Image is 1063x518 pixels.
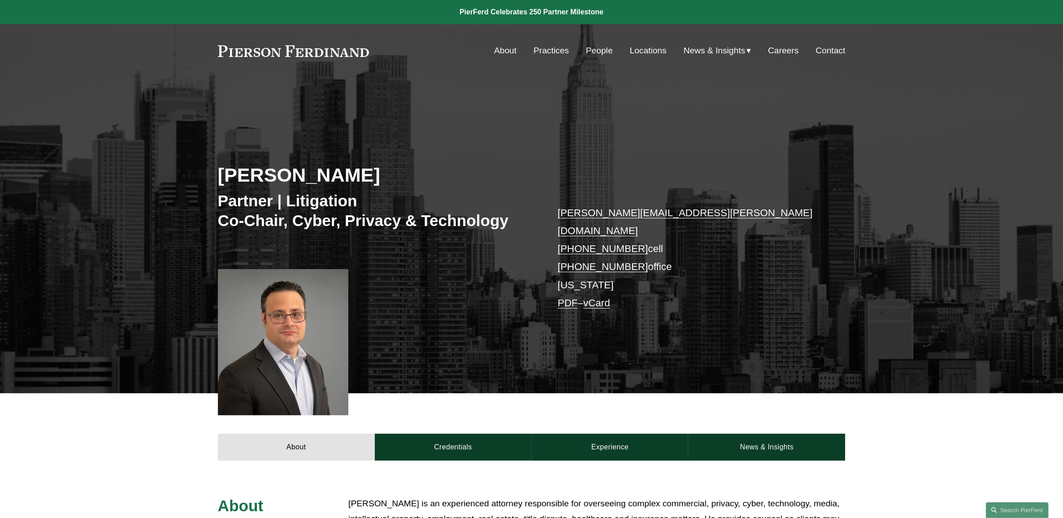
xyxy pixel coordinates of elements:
span: News & Insights [684,43,746,59]
a: About [218,434,375,461]
a: vCard [583,297,610,309]
a: Search this site [986,502,1049,518]
a: [PHONE_NUMBER] [558,261,648,272]
a: PDF [558,297,578,309]
a: folder dropdown [684,42,751,59]
a: News & Insights [688,434,845,461]
a: People [586,42,613,59]
h2: [PERSON_NAME] [218,163,532,187]
p: cell office [US_STATE] – [558,204,819,313]
a: Practices [534,42,569,59]
a: Careers [768,42,798,59]
a: Contact [816,42,845,59]
span: About [218,497,264,514]
a: Credentials [375,434,532,461]
a: Locations [630,42,667,59]
a: [PERSON_NAME][EMAIL_ADDRESS][PERSON_NAME][DOMAIN_NAME] [558,207,813,236]
a: [PHONE_NUMBER] [558,243,648,254]
a: About [494,42,516,59]
h3: Partner | Litigation Co-Chair, Cyber, Privacy & Technology [218,191,532,230]
a: Experience [532,434,689,461]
